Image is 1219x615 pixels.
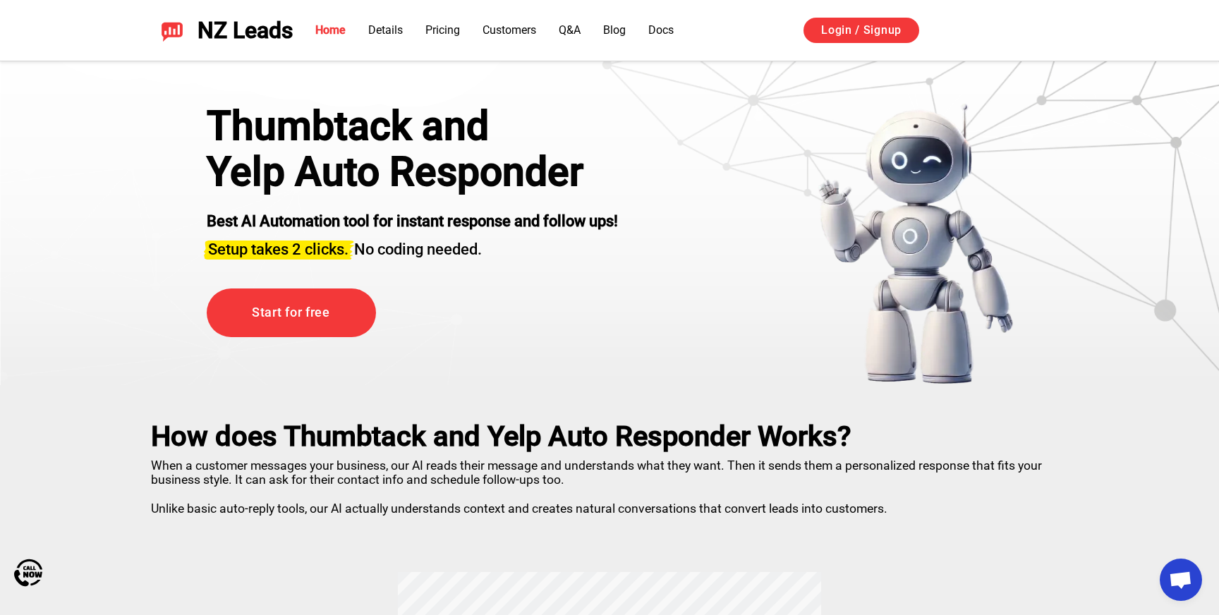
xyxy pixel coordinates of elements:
img: yelp bot [817,103,1014,385]
a: Details [368,23,403,37]
img: NZ Leads logo [161,19,183,42]
iframe: Sign in with Google Button [933,16,1077,47]
h3: No coding needed. [207,232,618,260]
a: Q&A [559,23,581,37]
a: Open chat [1160,559,1202,601]
a: Customers [483,23,536,37]
div: Thumbtack and [207,103,618,150]
a: Pricing [425,23,460,37]
a: Home [315,23,346,37]
strong: Best AI Automation tool for instant response and follow ups! [207,212,618,230]
a: Start for free [207,288,376,337]
span: NZ Leads [198,18,293,44]
span: Setup takes 2 clicks. [208,240,348,258]
p: When a customer messages your business, our AI reads their message and understands what they want... [151,453,1068,516]
h2: How does Thumbtack and Yelp Auto Responder Works? [151,420,1068,453]
a: Blog [603,23,626,37]
a: Docs [648,23,674,37]
h1: Yelp Auto Responder [207,149,618,195]
a: Login / Signup [803,18,919,43]
img: Call Now [14,559,42,587]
